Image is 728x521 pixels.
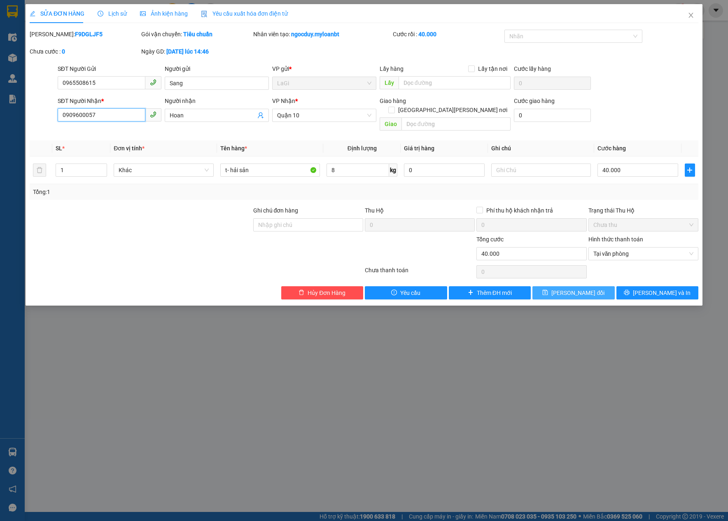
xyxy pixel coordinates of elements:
[281,286,364,299] button: deleteHủy Đơn Hàng
[685,164,695,177] button: plus
[30,10,84,17] span: SỬA ĐƠN HÀNG
[56,145,62,152] span: SL
[404,145,434,152] span: Giá trị hàng
[33,164,46,177] button: delete
[30,11,35,16] span: edit
[348,145,377,152] span: Định lượng
[75,31,103,37] b: F9DGLJF5
[308,288,345,297] span: Hủy Đơn Hàng
[150,111,156,118] span: phone
[365,207,384,214] span: Thu Hộ
[299,290,304,296] span: delete
[165,96,269,105] div: Người nhận
[597,145,626,152] span: Cước hàng
[624,290,630,296] span: printer
[542,290,548,296] span: save
[98,10,127,17] span: Lịch sử
[588,206,698,215] div: Trạng thái Thu Hộ
[483,206,556,215] span: Phí thu hộ khách nhận trả
[616,286,699,299] button: printer[PERSON_NAME] và In
[380,65,404,72] span: Lấy hàng
[272,98,295,104] span: VP Nhận
[277,77,371,89] span: LaGi
[141,47,251,56] div: Ngày GD:
[399,76,511,89] input: Dọc đường
[201,11,208,17] img: icon
[488,140,595,157] th: Ghi chú
[476,236,504,243] span: Tổng cước
[220,164,320,177] input: VD: Bàn, Ghế
[633,288,691,297] span: [PERSON_NAME] và In
[30,47,140,56] div: Chưa cước :
[98,11,103,16] span: clock-circle
[380,76,399,89] span: Lấy
[33,187,281,196] div: Tổng: 1
[400,288,420,297] span: Yêu cầu
[688,12,694,19] span: close
[291,31,339,37] b: ngocduy.myloanbt
[364,266,476,280] div: Chưa thanh toán
[389,164,397,177] span: kg
[477,288,512,297] span: Thêm ĐH mới
[395,105,511,114] span: [GEOGRAPHIC_DATA][PERSON_NAME] nơi
[58,64,162,73] div: SĐT Người Gửi
[165,64,269,73] div: Người gửi
[391,290,397,296] span: exclamation-circle
[401,117,511,131] input: Dọc đường
[679,4,702,27] button: Close
[220,145,247,152] span: Tên hàng
[150,79,156,86] span: phone
[62,48,65,55] b: 0
[393,30,503,39] div: Cước rồi :
[551,288,604,297] span: [PERSON_NAME] đổi
[380,117,401,131] span: Giao
[119,164,209,176] span: Khác
[514,65,551,72] label: Cước lấy hàng
[141,30,251,39] div: Gói vận chuyển:
[201,10,288,17] span: Yêu cầu xuất hóa đơn điện tử
[593,248,693,260] span: Tại văn phòng
[418,31,436,37] b: 40.000
[277,109,371,121] span: Quận 10
[468,290,474,296] span: plus
[253,30,391,39] div: Nhân viên tạo:
[514,77,591,90] input: Cước lấy hàng
[514,98,555,104] label: Cước giao hàng
[253,207,299,214] label: Ghi chú đơn hàng
[58,96,162,105] div: SĐT Người Nhận
[272,64,376,73] div: VP gửi
[514,109,591,122] input: Cước giao hàng
[588,236,643,243] label: Hình thức thanh toán
[253,218,363,231] input: Ghi chú đơn hàng
[449,286,531,299] button: plusThêm ĐH mới
[475,64,511,73] span: Lấy tận nơi
[365,286,447,299] button: exclamation-circleYêu cầu
[30,30,140,39] div: [PERSON_NAME]:
[140,10,188,17] span: Ảnh kiện hàng
[166,48,209,55] b: [DATE] lúc 14:46
[257,112,264,119] span: user-add
[491,164,591,177] input: Ghi Chú
[685,167,695,173] span: plus
[532,286,615,299] button: save[PERSON_NAME] đổi
[380,98,406,104] span: Giao hàng
[183,31,212,37] b: Tiêu chuẩn
[114,145,145,152] span: Đơn vị tính
[593,219,693,231] span: Chưa thu
[140,11,146,16] span: picture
